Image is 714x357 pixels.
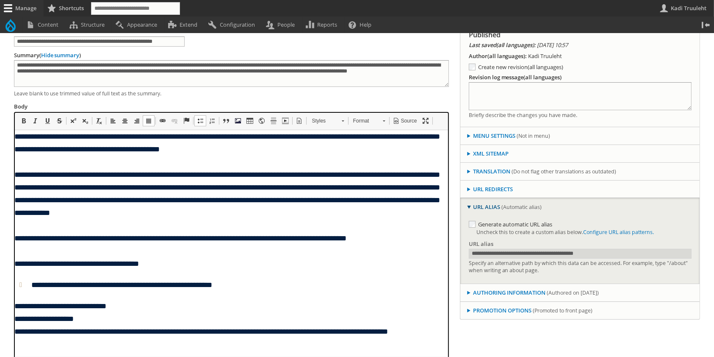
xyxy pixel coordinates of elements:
[307,115,349,127] a: Styles
[256,115,268,126] a: IFrame
[164,17,205,33] a: Extend
[143,115,155,126] a: Justify
[478,63,563,71] label: Create new revision
[157,115,169,126] a: Link (Ctrl+K)
[400,117,417,125] span: Source
[469,41,692,50] div: [DATE] 10:57
[512,168,616,175] span: (Do not flag other translations as outdated)
[39,51,81,59] span: ( )
[697,17,714,33] button: Vertical orientation
[476,229,692,236] div: Uncheck this to create a custom alias below.
[280,115,291,126] a: Video Embed
[473,132,515,139] span: Menu settings
[14,89,449,98] div: Leave blank to use trimmed value of full text as the summary.
[244,115,256,126] a: Table
[262,17,302,33] a: People
[460,128,700,145] summary: Menu settings (Not in menu)
[67,115,79,126] a: Superscript
[14,130,449,357] iframe: Rich Text Editor, Body field
[41,52,80,59] button: Summary()
[469,73,562,81] label: Revision log message
[205,17,262,33] a: Configuration
[460,198,700,215] summary: URL alias (Automatic alias)
[478,220,552,228] label: Generate automatic URL alias
[533,307,592,314] span: (Promoted to front page)
[473,185,513,193] span: URL redirects
[93,115,105,126] a: Remove Format
[220,115,232,126] a: Block Quote
[547,289,599,296] span: (Authored on [DATE])
[349,115,390,127] a: Format
[268,115,280,126] a: Insert Horizontal Line
[169,115,180,126] a: Unlink
[345,17,379,33] a: Help
[473,289,545,296] span: Authoring information
[528,63,563,71] span: (all languages)
[460,163,700,180] summary: Translation (Do not flag other translations as outdated)
[460,284,700,301] summary: Authoring information (Authored on [DATE])
[180,115,192,126] a: Anchor
[293,115,305,126] a: Templates
[53,115,65,126] a: Strikethrough
[469,41,536,49] label: Last saved
[469,31,692,39] div: Published
[18,115,30,126] a: Bold (Ctrl+B)
[469,52,692,61] div: Kadi Truuleht
[469,240,493,248] label: URL alias
[194,115,206,126] a: Insert/Remove Bulleted List
[487,52,526,60] span: (all languages)
[349,115,379,126] span: Format
[14,102,28,111] label: Body
[460,181,700,198] summary: URL redirects
[112,17,164,33] a: Appearance
[14,51,81,59] label: Summary
[420,115,432,126] a: Maximize
[460,145,700,162] summary: XML Sitemap
[501,204,542,211] span: (Automatic alias)
[302,17,345,33] a: Reports
[79,115,91,126] a: Subscript
[524,73,562,81] span: (all languages)
[469,52,527,60] label: Author
[473,167,510,175] span: Translation
[30,115,42,126] a: Italic (Ctrl+I)
[66,17,112,33] a: Structure
[206,115,218,126] a: Insert/Remove Numbered List
[583,229,654,236] a: Configure URL alias patterns.
[473,203,500,211] span: URL alias
[473,150,509,157] span: XML Sitemap
[473,307,531,314] span: Promotion options
[119,115,131,126] a: Center
[131,115,143,126] a: Align Right
[469,260,692,274] div: Specify an alternative path by which this data can be accessed. For example, type "/about" when w...
[460,302,700,319] summary: Promotion options (Promoted to front page)
[308,115,338,126] span: Styles
[496,41,534,49] span: (all languages)
[390,115,420,126] a: Source
[22,17,66,33] a: Content
[517,132,550,139] span: (Not in menu)
[232,115,244,126] a: Insert images using Imce File Manager
[42,115,53,126] a: Underline (Ctrl+U)
[107,115,119,126] a: Align Left
[469,111,692,120] div: Briefly describe the changes you have made.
